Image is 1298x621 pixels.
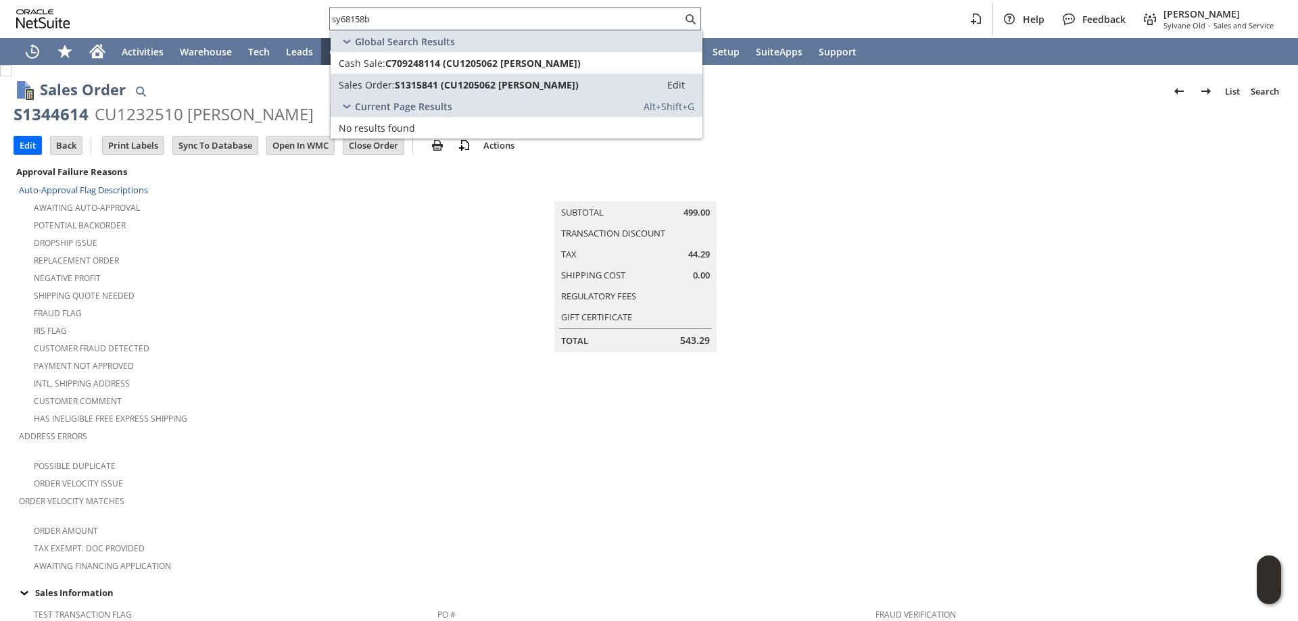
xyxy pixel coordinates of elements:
[330,11,682,27] input: Search
[693,269,710,282] span: 0.00
[34,360,134,372] a: Payment not approved
[331,117,702,139] a: No results found
[34,543,145,554] a: Tax Exempt. Doc Provided
[478,139,520,151] a: Actions
[756,45,802,58] span: SuiteApps
[704,38,748,65] a: Setup
[811,38,865,65] a: Support
[16,38,49,65] a: Recent Records
[1213,20,1274,30] span: Sales and Service
[34,478,123,489] a: Order Velocity Issue
[561,290,636,302] a: Regulatory Fees
[343,136,404,154] input: Close Order
[34,460,116,472] a: Possible Duplicate
[278,38,321,65] a: Leads
[57,43,73,59] svg: Shortcuts
[1220,80,1245,102] a: List
[1171,83,1187,99] img: Previous
[355,100,452,113] span: Current Page Results
[355,35,455,48] span: Global Search Results
[385,57,581,70] span: C709248114 (CU1205062 [PERSON_NAME])
[180,45,232,58] span: Warehouse
[34,325,67,337] a: RIS flag
[331,74,702,95] a: Sales Order:S1315841 (CU1205062 [PERSON_NAME])Edit:
[49,38,81,65] div: Shortcuts
[339,78,395,91] span: Sales Order:
[339,122,415,134] span: No results found
[1257,555,1281,604] iframe: Click here to launch Oracle Guided Learning Help Panel
[34,609,132,620] a: Test Transaction Flag
[561,269,625,281] a: Shipping Cost
[81,38,114,65] a: Home
[19,495,124,507] a: Order Velocity Matches
[644,100,694,113] span: Alt+Shift+G
[34,378,130,389] a: Intl. Shipping Address
[34,307,82,319] a: Fraud Flag
[103,136,164,154] input: Print Labels
[34,413,187,424] a: Has Ineligible Free Express Shipping
[173,136,258,154] input: Sync To Database
[34,290,135,301] a: Shipping Quote Needed
[1198,83,1214,99] img: Next
[34,220,126,231] a: Potential Backorder
[286,45,313,58] span: Leads
[1082,13,1126,26] span: Feedback
[14,584,1284,601] td: Sales Information
[652,76,700,93] a: Edit:
[34,272,101,284] a: Negative Profit
[561,311,632,323] a: Gift Certificate
[1208,20,1211,30] span: -
[321,38,403,65] a: Opportunities
[1257,580,1281,605] span: Oracle Guided Learning Widget. To move around, please hold and drag
[331,52,702,74] a: Cash Sale:C709248114 (CU1205062 [PERSON_NAME])Edit:
[561,227,665,239] a: Transaction Discount
[14,584,1279,601] div: Sales Information
[40,78,126,101] h1: Sales Order
[561,248,577,260] a: Tax
[429,137,446,153] img: print.svg
[1163,20,1205,30] span: Sylvane Old
[24,43,41,59] svg: Recent Records
[14,103,89,125] div: S1344614
[34,525,98,537] a: Order Amount
[14,136,41,154] input: Edit
[122,45,164,58] span: Activities
[14,163,432,180] div: Approval Failure Reasons
[561,334,588,347] a: Total
[19,184,148,196] a: Auto-Approval Flag Descriptions
[248,45,270,58] span: Tech
[437,609,456,620] a: PO #
[172,38,240,65] a: Warehouse
[330,104,366,130] div: Billed
[748,38,811,65] a: SuiteApps
[1245,80,1284,102] a: Search
[688,248,710,261] span: 44.29
[713,45,740,58] span: Setup
[329,45,395,58] span: Opportunities
[114,38,172,65] a: Activities
[339,57,385,70] span: Cash Sale:
[680,334,710,347] span: 543.29
[240,38,278,65] a: Tech
[875,609,956,620] a: Fraud Verification
[133,83,149,99] img: Quick Find
[395,78,579,91] span: S1315841 (CU1205062 [PERSON_NAME])
[51,136,82,154] input: Back
[16,9,70,28] svg: logo
[267,136,334,154] input: Open In WMC
[554,180,717,201] caption: Summary
[34,202,140,214] a: Awaiting Auto-Approval
[34,255,119,266] a: Replacement Order
[34,343,149,354] a: Customer Fraud Detected
[456,137,473,153] img: add-record.svg
[819,45,857,58] span: Support
[1023,13,1044,26] span: Help
[34,395,122,407] a: Customer Comment
[34,237,97,249] a: Dropship Issue
[95,103,314,125] div: CU1232510 [PERSON_NAME]
[34,560,171,572] a: Awaiting Financing Application
[89,43,105,59] svg: Home
[682,11,698,27] svg: Search
[683,206,710,219] span: 499.00
[1163,7,1274,20] span: [PERSON_NAME]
